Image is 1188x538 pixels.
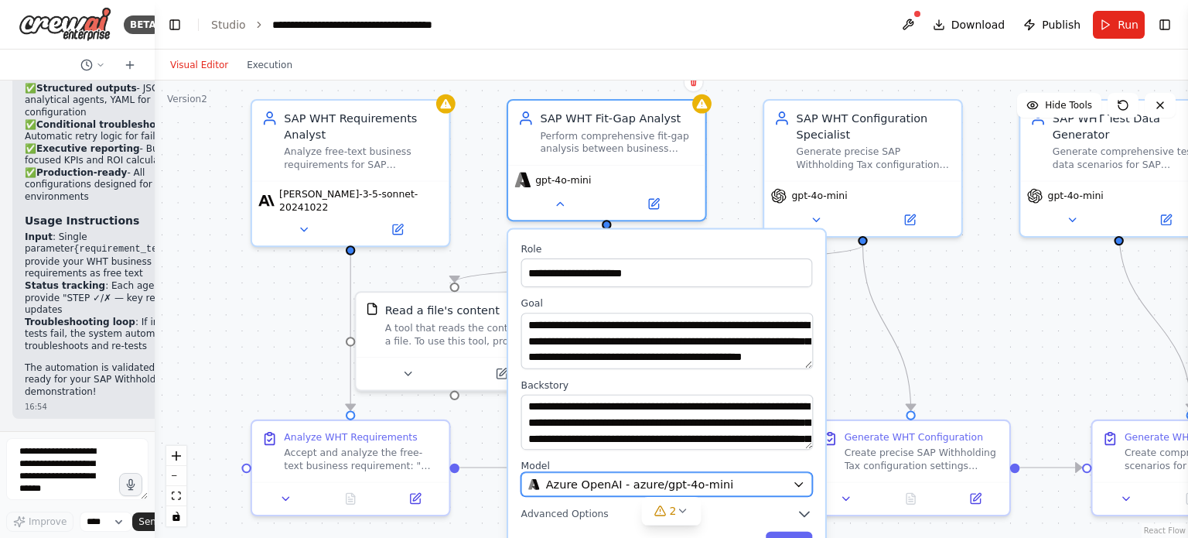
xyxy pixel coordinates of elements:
span: [PERSON_NAME]-3-5-sonnet-20241022 [279,188,442,214]
div: Generate WHT Configuration [845,430,983,444]
button: Open in side panel [948,489,1003,509]
button: Publish [1017,11,1087,39]
button: Execution [237,56,302,74]
button: Azure OpenAI - azure/gpt-4o-mini [521,472,813,496]
div: A tool that reads the content of a file. To use this tool, provide a 'file_path' parameter with t... [385,322,544,348]
div: SAP WHT Fit-Gap AnalystPerform comprehensive fit-gap analysis between business requirements and S... [507,99,707,221]
div: Analyze free-text business requirements for SAP Withholding Tax automation and structure them int... [284,146,439,171]
div: SAP WHT Fit-Gap Analyst [540,110,695,126]
span: gpt-4o-mini [1048,190,1104,203]
div: FileReadToolRead a file's contentA tool that reads the content of a file. To use this tool, provi... [354,291,555,391]
g: Edge from 59fb576d-0266-49ce-aba3-f5ff9e44fed2 to 87409923-7149-4891-8fc6-6fa18076367f [1020,460,1082,476]
p: ✅ - Each step maintains immutable input/output traces ✅ - JSON for analytical agents, YAML for co... [25,46,195,204]
span: gpt-4o-mini [791,190,847,203]
div: BETA [124,15,162,34]
button: Start a new chat [118,56,142,74]
button: Send [132,512,180,531]
button: Delete node [684,72,704,92]
li: : Each agent will provide "STEP ✓/✗ — key result: ..." updates [25,280,195,317]
button: Hide Tools [1017,93,1101,118]
div: SAP WHT Requirements Analyst [284,110,439,142]
g: Edge from 7523d10f-c9ac-4824-baa5-6b9eb8e0ada2 to e72ed3a6-e16e-4831-b1cf-6fd76fbcac95 [459,460,521,476]
label: Role [521,242,813,255]
button: Open in side panel [865,211,955,230]
span: gpt-4o-mini [535,173,591,187]
span: Azure OpenAI - azure/gpt-4o-mini [546,477,734,493]
label: Goal [521,297,813,310]
nav: breadcrumb [211,17,446,33]
button: Improve [6,512,73,532]
div: Version 2 [167,93,207,105]
label: Model [521,460,813,473]
button: Open in side panel [387,489,442,509]
span: Advanced Options [521,508,609,521]
button: Hide left sidebar [164,14,186,36]
div: Analyze WHT RequirementsAccept and analyze the free-text business requirement: "{requirement_text... [251,420,451,516]
div: SAP WHT Requirements AnalystAnalyze free-text business requirements for SAP Withholding Tax autom... [251,99,451,247]
strong: Input [25,231,53,242]
a: React Flow attribution [1144,526,1186,535]
strong: Conditional troubleshooting [36,119,183,130]
strong: Executive reporting [36,143,140,154]
code: {requirement_text} [73,244,174,255]
div: Accept and analyze the free-text business requirement: "{requirement_text}". Structure the requir... [284,447,439,472]
button: toggle interactivity [166,506,186,526]
button: Advanced Options [521,506,813,523]
li: : If initial tests fail, the system automatically troubleshoots and re-tests [25,317,195,353]
button: Open in side panel [608,194,698,214]
button: Show right sidebar [1154,14,1176,36]
div: SAP WHT Configuration SpecialistGenerate precise SAP Withholding Tax configuration settings in YA... [763,99,963,238]
div: 16:54 [25,401,195,413]
button: fit view [166,486,186,506]
p: The automation is validated and ready for your SAP Withholding Tax demonstration! [25,362,195,399]
span: Download [951,17,1005,33]
button: Open in side panel [352,220,442,239]
a: Studio [211,19,246,31]
button: Open in side panel [456,364,547,383]
span: Hide Tools [1045,99,1092,111]
strong: Troubleshooting loop [25,317,135,327]
button: zoom in [166,446,186,466]
img: FileReadTool [366,303,379,316]
div: Perform comprehensive fit-gap analysis between business requirements and SAP standard WHT functio... [540,129,695,155]
button: No output available [877,489,945,509]
button: Run [1093,11,1145,39]
button: Click to speak your automation idea [119,473,142,496]
button: Switch to previous chat [74,56,111,74]
button: 2 [642,497,702,526]
label: Backstory [521,379,813,392]
div: Generate precise SAP Withholding Tax configuration settings in YAML format based on fit-gap analy... [797,146,952,171]
strong: Usage Instructions [25,214,139,227]
li: : Single parameter - provide your WHT business requirements as free text [25,231,195,280]
strong: Structured outputs [36,83,137,94]
div: SAP WHT Configuration Specialist [797,110,952,142]
span: Improve [29,516,67,528]
g: Edge from ddea072c-865b-4523-a6f0-7a0a9439a3ce to 59fb576d-0266-49ce-aba3-f5ff9e44fed2 [855,245,919,410]
span: Send [138,516,162,528]
button: No output available [316,489,384,509]
span: Run [1118,17,1138,33]
strong: Status tracking [25,280,105,291]
button: zoom out [166,466,186,486]
img: Logo [19,7,111,42]
button: Download [927,11,1012,39]
div: Read a file's content [385,303,500,319]
span: Publish [1042,17,1080,33]
span: 2 [670,503,677,519]
div: Create precise SAP Withholding Tax configuration settings based on the fit-gap analysis results. ... [845,447,1000,472]
strong: Production-ready [36,167,127,178]
button: Visual Editor [161,56,237,74]
g: Edge from 25e35520-a864-4877-929a-c0f219e29615 to 7523d10f-c9ac-4824-baa5-6b9eb8e0ada2 [343,245,359,410]
div: Analyze WHT Requirements [284,430,417,444]
div: React Flow controls [166,446,186,526]
div: Generate WHT ConfigurationCreate precise SAP Withholding Tax configuration settings based on the ... [811,420,1011,516]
